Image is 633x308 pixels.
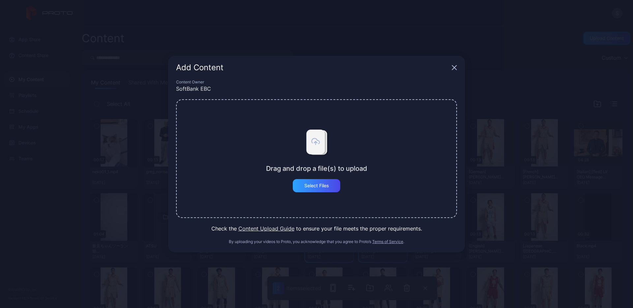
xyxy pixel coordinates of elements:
[293,179,340,192] button: Select Files
[176,239,457,244] div: By uploading your videos to Proto, you acknowledge that you agree to Proto’s .
[176,225,457,232] div: Check the to ensure your file meets the proper requirements.
[304,183,329,188] div: Select Files
[176,79,457,85] div: Content Owner
[176,64,449,72] div: Add Content
[176,85,457,93] div: SoftBank EBC
[238,225,294,232] button: Content Upload Guide
[266,165,367,172] div: Drag and drop a file(s) to upload
[372,239,403,244] button: Terms of Service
